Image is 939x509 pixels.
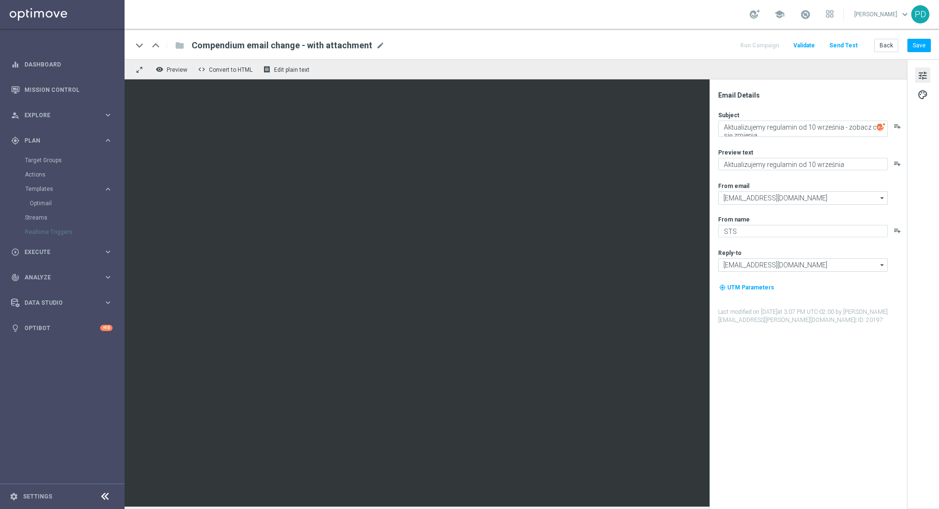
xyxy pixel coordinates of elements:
i: arrow_drop_down [878,192,887,204]
i: remove_red_eye [156,66,163,73]
a: Dashboard [24,52,113,77]
button: Save [907,39,931,52]
span: palette [917,89,928,101]
label: Reply-to [718,249,742,257]
a: Target Groups [25,156,100,164]
i: equalizer [11,60,20,69]
a: Mission Control [24,77,113,102]
a: [PERSON_NAME]keyboard_arrow_down [853,7,911,22]
a: Streams [25,214,100,221]
div: Explore [11,111,103,120]
span: Convert to HTML [209,66,252,73]
span: Explore [24,112,103,118]
button: play_circle_outline Execute keyboard_arrow_right [11,248,113,256]
i: keyboard_arrow_right [103,136,113,145]
div: +10 [100,325,113,331]
span: Edit plain text [274,66,309,73]
span: Templates [25,186,94,192]
button: playlist_add [893,160,901,167]
button: receipt Edit plain text [261,63,314,76]
label: Subject [718,111,739,119]
input: Select [718,258,888,272]
div: Data Studio [11,299,103,307]
div: Templates [25,186,103,192]
button: Mission Control [11,86,113,94]
i: my_location [719,284,726,291]
span: Compendium email change - with attachment [192,40,372,51]
span: Data Studio [24,300,103,306]
button: track_changes Analyze keyboard_arrow_right [11,274,113,281]
div: Templates [25,182,124,210]
a: Actions [25,171,100,178]
i: playlist_add [893,227,901,234]
i: person_search [11,111,20,120]
i: lightbulb [11,324,20,332]
span: Execute [24,249,103,255]
button: gps_fixed Plan keyboard_arrow_right [11,137,113,144]
div: Email Details [718,91,906,100]
span: Plan [24,138,103,144]
img: optiGenie.svg [877,122,885,131]
button: Send Test [828,39,859,52]
button: lightbulb Optibot +10 [11,324,113,332]
label: From email [718,182,749,190]
i: keyboard_arrow_right [103,298,113,307]
button: tune [915,67,930,83]
input: Select [718,191,888,205]
i: play_circle_outline [11,248,20,256]
div: Optibot [11,315,113,341]
div: Dashboard [11,52,113,77]
span: tune [917,69,928,82]
button: playlist_add [893,122,901,130]
i: keyboard_arrow_right [103,185,113,194]
span: mode_edit [376,41,385,50]
span: | ID: 20197 [855,317,883,323]
a: Settings [23,494,52,499]
span: Validate [793,42,815,49]
span: Preview [167,66,187,73]
i: receipt [263,66,271,73]
button: palette [915,87,930,102]
button: Templates keyboard_arrow_right [25,185,113,193]
div: Mission Control [11,77,113,102]
label: From name [718,216,750,223]
button: person_search Explore keyboard_arrow_right [11,111,113,119]
i: arrow_drop_down [878,259,887,271]
span: UTM Parameters [727,284,774,291]
span: keyboard_arrow_down [900,9,910,20]
i: keyboard_arrow_right [103,273,113,282]
i: track_changes [11,273,20,282]
div: PD [911,5,929,23]
div: Target Groups [25,153,124,167]
label: Last modified on [DATE] at 3:07 PM UTC-02:00 by [PERSON_NAME][EMAIL_ADDRESS][PERSON_NAME][DOMAIN_... [718,308,906,324]
i: keyboard_arrow_right [103,111,113,120]
button: my_location UTM Parameters [718,282,775,293]
div: Realtime Triggers [25,225,124,239]
button: Back [874,39,898,52]
div: Actions [25,167,124,182]
a: Optimail [30,199,100,207]
span: Analyze [24,275,103,280]
span: school [774,9,785,20]
span: code [198,66,206,73]
button: remove_red_eye Preview [153,63,192,76]
label: Preview text [718,149,753,156]
button: equalizer Dashboard [11,61,113,68]
button: Data Studio keyboard_arrow_right [11,299,113,307]
i: keyboard_arrow_right [103,247,113,256]
i: settings [10,492,18,501]
a: Optibot [24,315,100,341]
button: code Convert to HTML [195,63,257,76]
div: Optimail [30,196,124,210]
